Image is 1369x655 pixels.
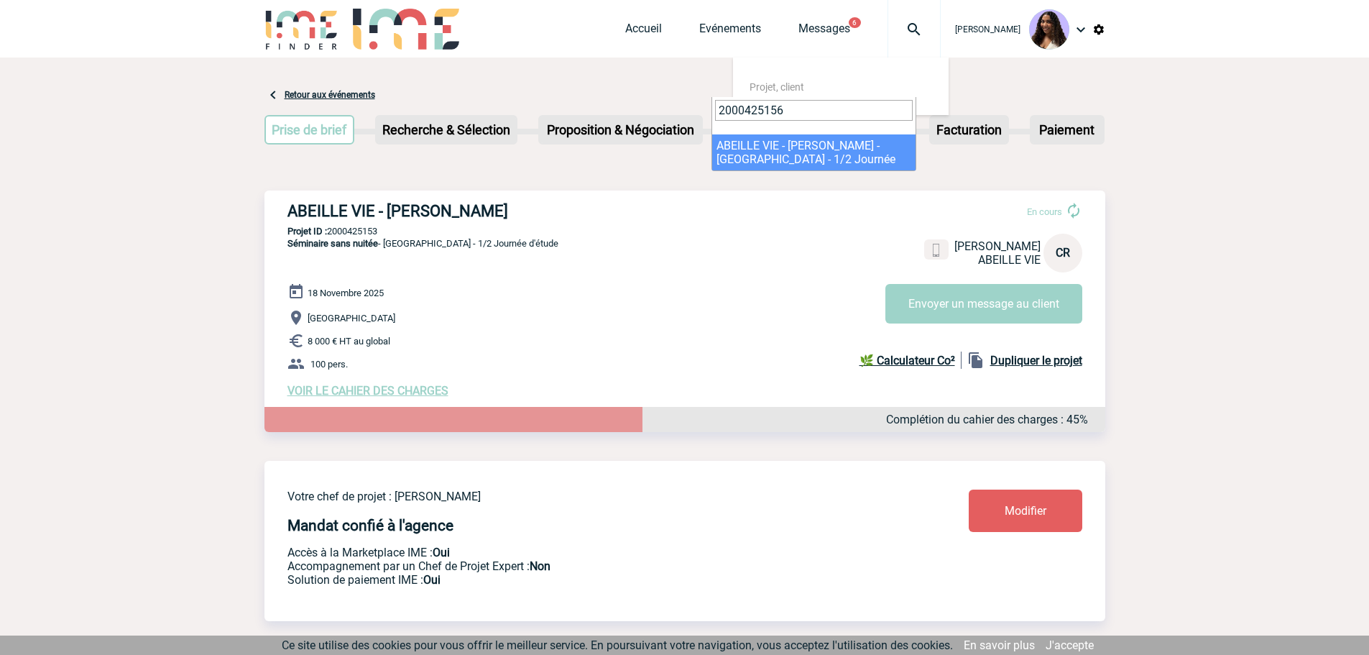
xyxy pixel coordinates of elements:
[930,244,943,257] img: portable.png
[433,546,450,559] b: Oui
[859,354,955,367] b: 🌿 Calculateur Co²
[285,90,375,100] a: Retour aux événements
[1031,116,1103,143] p: Paiement
[931,116,1008,143] p: Facturation
[308,313,395,324] span: [GEOGRAPHIC_DATA]
[287,573,884,587] p: Conformité aux process achat client, Prise en charge de la facturation, Mutualisation de plusieur...
[990,354,1082,367] b: Dupliquer le projet
[978,253,1041,267] span: ABEILLE VIE
[310,359,348,370] span: 100 pers.
[699,22,761,42] a: Evénements
[967,352,985,369] img: file_copy-black-24dp.png
[264,226,1105,237] p: 2000425153
[885,284,1082,324] button: Envoyer un message au client
[282,638,953,652] span: Ce site utilise des cookies pour vous offrir le meilleur service. En poursuivant votre navigation...
[287,490,884,503] p: Votre chef de projet : [PERSON_NAME]
[423,573,441,587] b: Oui
[1005,504,1046,518] span: Modifier
[955,24,1020,35] span: [PERSON_NAME]
[287,238,558,249] span: - [GEOGRAPHIC_DATA] - 1/2 Journée d'étude
[625,22,662,42] a: Accueil
[287,546,884,559] p: Accès à la Marketplace IME :
[266,116,354,143] p: Prise de brief
[1027,206,1062,217] span: En cours
[530,559,550,573] b: Non
[1056,246,1070,260] span: CR
[287,226,327,237] b: Projet ID :
[954,239,1041,253] span: [PERSON_NAME]
[287,384,448,398] a: VOIR LE CAHIER DES CHARGES
[712,134,916,170] li: ABEILLE VIE - [PERSON_NAME] - [GEOGRAPHIC_DATA] - 1/2 Journée
[798,22,850,42] a: Messages
[377,116,516,143] p: Recherche & Sélection
[964,638,1035,652] a: En savoir plus
[287,238,378,249] span: Séminaire sans nuitée
[264,9,339,50] img: IME-Finder
[1046,638,1094,652] a: J'accepte
[308,288,384,298] span: 18 Novembre 2025
[750,81,804,93] span: Projet, client
[287,202,719,220] h3: ABEILLE VIE - [PERSON_NAME]
[859,352,962,369] a: 🌿 Calculateur Co²
[287,559,884,573] p: Prestation payante
[540,116,701,143] p: Proposition & Négociation
[849,17,861,28] button: 6
[308,336,390,347] span: 8 000 € HT au global
[287,517,453,534] h4: Mandat confié à l'agence
[1029,9,1069,50] img: 131234-0.jpg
